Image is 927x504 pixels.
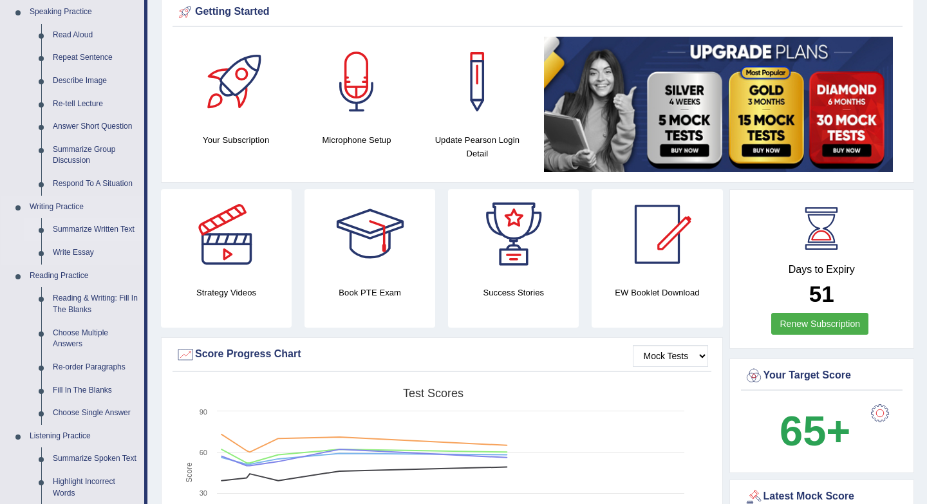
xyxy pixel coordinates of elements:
h4: Days to Expiry [744,264,900,275]
a: Choose Single Answer [47,402,144,425]
tspan: Test scores [403,387,464,400]
a: Repeat Sentence [47,46,144,70]
a: Respond To A Situation [47,173,144,196]
a: Summarize Spoken Text [47,447,144,471]
a: Re-tell Lecture [47,93,144,116]
h4: Microphone Setup [303,133,410,147]
a: Write Essay [47,241,144,265]
a: Summarize Group Discussion [47,138,144,173]
a: Choose Multiple Answers [47,322,144,356]
a: Writing Practice [24,196,144,219]
tspan: Score [185,462,194,483]
a: Speaking Practice [24,1,144,24]
div: Getting Started [176,3,899,22]
a: Summarize Written Text [47,218,144,241]
a: Renew Subscription [771,313,868,335]
a: Reading Practice [24,265,144,288]
h4: Success Stories [448,286,579,299]
a: Answer Short Question [47,115,144,138]
a: Listening Practice [24,425,144,448]
a: Re-order Paragraphs [47,356,144,379]
a: Read Aloud [47,24,144,47]
div: Your Target Score [744,366,900,386]
h4: Update Pearson Login Detail [424,133,531,160]
a: Fill In The Blanks [47,379,144,402]
a: Reading & Writing: Fill In The Blanks [47,287,144,321]
img: small5.jpg [544,37,893,172]
text: 60 [200,449,207,456]
h4: EW Booklet Download [592,286,722,299]
h4: Strategy Videos [161,286,292,299]
text: 90 [200,408,207,416]
b: 51 [809,281,834,306]
a: Describe Image [47,70,144,93]
h4: Your Subscription [182,133,290,147]
b: 65+ [780,407,850,454]
div: Score Progress Chart [176,345,708,364]
text: 30 [200,489,207,497]
h4: Book PTE Exam [304,286,435,299]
